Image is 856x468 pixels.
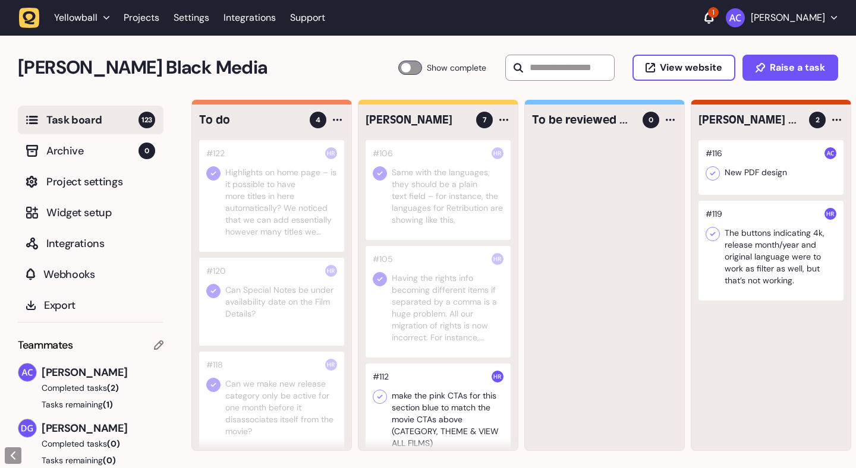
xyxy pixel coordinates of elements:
[824,208,836,220] img: Harry Robinson
[199,112,301,128] h4: To do
[124,7,159,29] a: Projects
[726,8,745,27] img: Ameet Chohan
[325,359,337,371] img: Harry Robinson
[42,420,163,437] span: [PERSON_NAME]
[18,438,154,450] button: Completed tasks(0)
[18,198,163,227] button: Widget setup
[139,143,155,159] span: 0
[483,115,486,125] span: 7
[46,173,155,190] span: Project settings
[46,112,139,128] span: Task board
[492,147,503,159] img: Harry Robinson
[800,412,850,462] iframe: LiveChat chat widget
[18,382,154,394] button: Completed tasks(2)
[46,143,139,159] span: Archive
[325,265,337,277] img: Harry Robinson
[816,115,820,125] span: 2
[42,364,163,381] span: [PERSON_NAME]
[427,61,486,75] span: Show complete
[492,253,503,265] img: Harry Robinson
[824,147,836,159] img: Ameet Chohan
[103,455,116,466] span: (0)
[18,337,73,353] span: Teammates
[751,12,825,24] p: [PERSON_NAME]
[46,235,155,252] span: Integrations
[139,112,155,128] span: 123
[18,260,163,289] button: Webhooks
[742,55,838,81] button: Raise a task
[325,147,337,159] img: Harry Robinson
[18,167,163,196] button: Project settings
[770,63,825,72] span: Raise a task
[54,12,97,24] span: Yellowball
[18,137,163,165] button: Archive0
[18,419,36,437] img: David Groombridge
[698,112,801,128] h4: Ameet / Dan
[18,399,163,410] button: Tasks remaining(1)
[316,115,320,125] span: 4
[103,399,113,410] span: (1)
[18,106,163,134] button: Task board123
[532,112,634,128] h4: To be reviewed by Yellowball
[19,7,117,29] button: Yellowball
[174,7,209,29] a: Settings
[18,363,36,381] img: Ameet Chohan
[18,454,163,466] button: Tasks remaining(0)
[224,7,276,29] a: Integrations
[107,438,120,449] span: (0)
[649,115,653,125] span: 0
[660,63,722,72] span: View website
[708,7,719,18] div: 1
[43,266,155,283] span: Webhooks
[726,8,837,27] button: [PERSON_NAME]
[44,297,155,314] span: Export
[107,382,119,393] span: (2)
[18,229,163,258] button: Integrations
[366,112,468,128] h4: Harry
[492,371,503,382] img: Harry Robinson
[18,291,163,320] button: Export
[46,204,155,221] span: Widget setup
[18,53,398,82] h2: Penny Black Media
[632,55,735,81] button: View website
[290,12,325,24] a: Support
